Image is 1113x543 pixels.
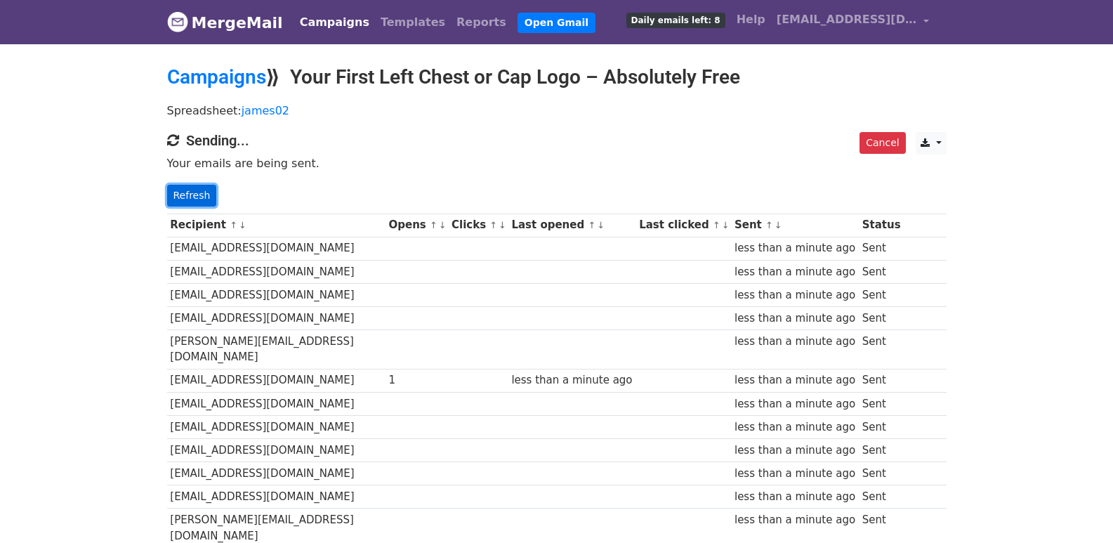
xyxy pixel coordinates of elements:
[859,330,904,369] td: Sent
[167,462,386,485] td: [EMAIL_ADDRESS][DOMAIN_NAME]
[775,220,782,230] a: ↓
[167,185,217,207] a: Refresh
[735,334,855,350] div: less than a minute ago
[859,306,904,329] td: Sent
[386,214,449,237] th: Opens
[859,237,904,260] td: Sent
[167,237,386,260] td: [EMAIL_ADDRESS][DOMAIN_NAME]
[508,214,636,237] th: Last opened
[511,372,632,388] div: less than a minute ago
[448,214,508,237] th: Clicks
[735,443,855,459] div: less than a minute ago
[239,220,246,230] a: ↓
[735,512,855,528] div: less than a minute ago
[731,214,859,237] th: Sent
[722,220,730,230] a: ↓
[167,132,947,149] h4: Sending...
[588,220,595,230] a: ↑
[765,220,773,230] a: ↑
[859,369,904,392] td: Sent
[167,485,386,509] td: [EMAIL_ADDRESS][DOMAIN_NAME]
[375,8,451,37] a: Templates
[242,104,289,117] a: james02
[489,220,497,230] a: ↑
[735,466,855,482] div: less than a minute ago
[499,220,506,230] a: ↓
[518,13,595,33] a: Open Gmail
[735,310,855,327] div: less than a minute ago
[859,485,904,509] td: Sent
[167,330,386,369] td: [PERSON_NAME][EMAIL_ADDRESS][DOMAIN_NAME]
[635,214,731,237] th: Last clicked
[167,260,386,283] td: [EMAIL_ADDRESS][DOMAIN_NAME]
[735,372,855,388] div: less than a minute ago
[771,6,935,39] a: [EMAIL_ADDRESS][DOMAIN_NAME]
[167,392,386,415] td: [EMAIL_ADDRESS][DOMAIN_NAME]
[597,220,605,230] a: ↓
[167,11,188,32] img: MergeMail logo
[735,419,855,436] div: less than a minute ago
[735,240,855,256] div: less than a minute ago
[731,6,771,34] a: Help
[167,156,947,171] p: Your emails are being sent.
[167,369,386,392] td: [EMAIL_ADDRESS][DOMAIN_NAME]
[859,438,904,462] td: Sent
[388,372,444,388] div: 1
[859,415,904,438] td: Sent
[167,214,386,237] th: Recipient
[859,214,904,237] th: Status
[451,8,512,37] a: Reports
[167,306,386,329] td: [EMAIL_ADDRESS][DOMAIN_NAME]
[167,283,386,306] td: [EMAIL_ADDRESS][DOMAIN_NAME]
[859,283,904,306] td: Sent
[713,220,720,230] a: ↑
[626,13,725,28] span: Daily emails left: 8
[167,65,266,89] a: Campaigns
[777,11,917,28] span: [EMAIL_ADDRESS][DOMAIN_NAME]
[735,264,855,280] div: less than a minute ago
[859,392,904,415] td: Sent
[167,8,283,37] a: MergeMail
[735,396,855,412] div: less than a minute ago
[230,220,237,230] a: ↑
[859,462,904,485] td: Sent
[167,103,947,118] p: Spreadsheet:
[735,489,855,505] div: less than a minute ago
[860,132,905,154] a: Cancel
[167,438,386,462] td: [EMAIL_ADDRESS][DOMAIN_NAME]
[439,220,447,230] a: ↓
[859,260,904,283] td: Sent
[735,287,855,303] div: less than a minute ago
[167,65,947,89] h2: ⟫ Your First Left Chest or Cap Logo – Absolutely Free
[430,220,437,230] a: ↑
[294,8,375,37] a: Campaigns
[167,415,386,438] td: [EMAIL_ADDRESS][DOMAIN_NAME]
[621,6,731,34] a: Daily emails left: 8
